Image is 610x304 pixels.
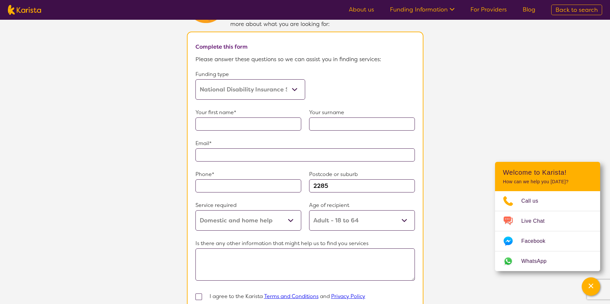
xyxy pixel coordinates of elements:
[503,168,592,176] h2: Welcome to Karista!
[195,139,415,148] p: Email*
[521,236,553,246] span: Facebook
[309,108,415,117] p: Your surname
[195,43,248,50] b: Complete this form
[309,200,415,210] p: Age of recipient
[523,6,535,13] a: Blog
[495,162,600,271] div: Channel Menu
[470,6,507,13] a: For Providers
[349,6,374,13] a: About us
[521,216,553,226] span: Live Chat
[495,191,600,271] ul: Choose channel
[195,108,301,117] p: Your first name*
[495,251,600,271] a: Web link opens in a new tab.
[331,293,365,300] a: Privacy Policy
[551,5,602,15] a: Back to search
[521,196,546,206] span: Call us
[555,6,598,14] span: Back to search
[390,6,455,13] a: Funding Information
[582,277,600,296] button: Channel Menu
[195,200,301,210] p: Service required
[195,54,415,64] p: Please answer these questions so we can assist you in finding services:
[195,169,301,179] p: Phone*
[309,169,415,179] p: Postcode or suburb
[195,69,305,79] p: Funding type
[210,291,365,301] p: I agree to the Karista and
[8,5,41,15] img: Karista logo
[195,239,415,248] p: Is there any other information that might help us to find you services
[503,179,592,185] p: How can we help you [DATE]?
[264,293,319,300] a: Terms and Conditions
[521,256,554,266] span: WhatsApp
